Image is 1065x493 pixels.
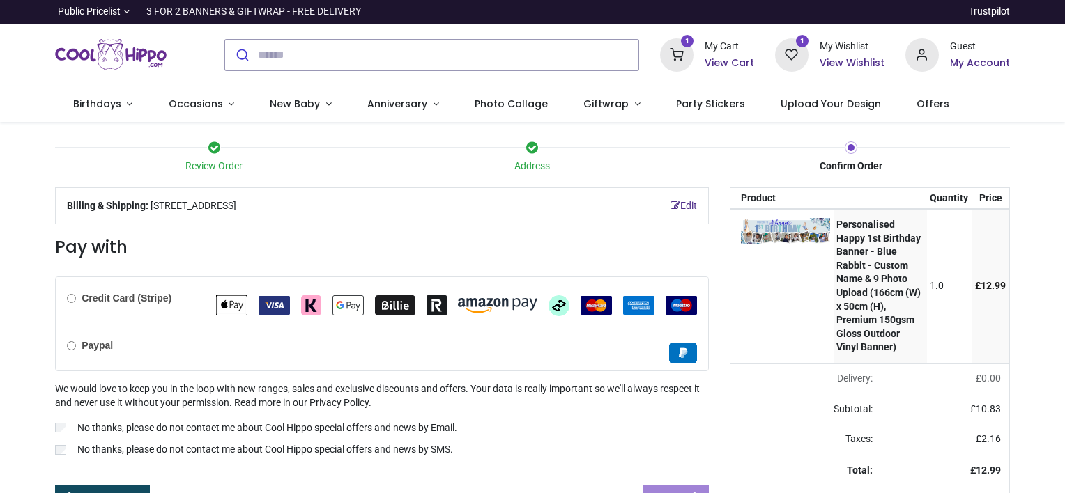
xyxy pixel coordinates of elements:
span: Party Stickers [676,97,745,111]
sup: 1 [796,35,809,48]
span: £ [976,433,1001,444]
th: Product [730,188,834,209]
img: Apple Pay [216,295,247,315]
span: 12.99 [981,280,1006,291]
div: 1.0 [930,279,968,293]
th: Quantity [927,188,972,209]
input: Paypal [67,341,76,350]
span: Google Pay [332,299,364,310]
b: Billing & Shipping: [67,200,148,211]
strong: Total: [847,464,873,476]
div: Address [374,159,692,173]
span: [STREET_ADDRESS] [151,199,236,213]
th: Price [972,188,1009,209]
b: Credit Card (Stripe) [82,292,171,304]
span: Maestro [666,299,697,310]
div: My Cart [705,40,754,54]
a: Birthdays [55,86,151,123]
span: £ [970,403,1001,414]
button: Submit [225,40,258,70]
a: My Account [950,56,1010,70]
img: Paypal [669,343,697,363]
img: Maestro [666,296,697,315]
span: Offers [917,97,949,111]
img: Revolut Pay [427,295,447,315]
span: New Baby [270,97,320,111]
span: Apple Pay [216,299,247,310]
span: Occasions [169,97,223,111]
span: 2.16 [981,433,1001,444]
span: 10.83 [976,403,1001,414]
a: Edit [671,199,697,213]
span: Billie [375,299,415,310]
img: VISA [259,296,290,315]
h3: Pay with [55,235,709,259]
div: My Wishlist [820,40,884,54]
span: Birthdays [73,97,121,111]
div: Guest [950,40,1010,54]
span: £ [975,280,1006,291]
a: View Cart [705,56,754,70]
span: VISA [259,299,290,310]
a: Giftwrap [565,86,658,123]
strong: Personalised Happy 1st Birthday Banner - Blue Rabbit - Custom Name & 9 Photo Upload (166cm (W) x ... [836,219,921,352]
input: No thanks, please do not contact me about Cool Hippo special offers and news by Email. [55,423,66,432]
div: Confirm Order [691,159,1010,173]
span: Amazon Pay [458,299,537,310]
img: Afterpay Clearpay [549,295,569,316]
div: Review Order [55,159,374,173]
b: Paypal [82,340,113,351]
img: Google Pay [332,295,364,315]
span: Giftwrap [583,97,629,111]
div: We would love to keep you in the loop with new ranges, sales and exclusive discounts and offers. ... [55,382,709,459]
div: 3 FOR 2 BANNERS & GIFTWRAP - FREE DELIVERY [146,5,361,19]
img: Amazon Pay [458,298,537,313]
span: Anniversary [367,97,427,111]
a: Logo of Cool Hippo [55,36,167,75]
span: Paypal [669,346,697,357]
a: Occasions [151,86,252,123]
input: Credit Card (Stripe) [67,294,76,303]
sup: 1 [681,35,694,48]
p: No thanks, please do not contact me about Cool Hippo special offers and news by Email. [77,421,457,435]
img: MasterCard [581,296,612,315]
img: QAAAABJRU5ErkJggg== [741,218,830,244]
img: Klarna [301,295,321,315]
input: No thanks, please do not contact me about Cool Hippo special offers and news by SMS. [55,445,66,455]
span: Upload Your Design [781,97,881,111]
td: Delivery will be updated after choosing a new delivery method [730,363,881,394]
span: Photo Collage [475,97,548,111]
a: Trustpilot [969,5,1010,19]
p: No thanks, please do not contact me about Cool Hippo special offers and news by SMS. [77,443,453,457]
span: Revolut Pay [427,299,447,310]
img: Billie [375,295,415,315]
span: Afterpay Clearpay [549,299,569,310]
span: 0.00 [981,373,1001,384]
span: Klarna [301,299,321,310]
span: MasterCard [581,299,612,310]
td: Subtotal: [730,394,881,425]
a: Public Pricelist [55,5,130,19]
strong: £ [970,464,1001,476]
td: Taxes: [730,424,881,455]
a: Anniversary [349,86,457,123]
span: £ [976,373,1001,384]
a: New Baby [252,86,350,123]
a: View Wishlist [820,56,884,70]
span: 12.99 [976,464,1001,476]
img: American Express [623,296,654,315]
span: Public Pricelist [58,5,121,19]
a: 1 [775,48,809,59]
span: American Express [623,299,654,310]
a: 1 [660,48,694,59]
img: Cool Hippo [55,36,167,75]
